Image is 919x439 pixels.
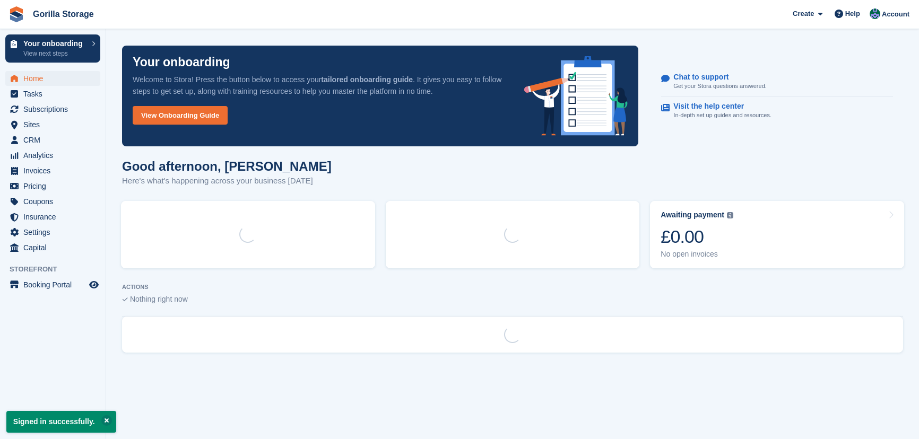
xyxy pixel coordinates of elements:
[23,86,87,101] span: Tasks
[5,148,100,163] a: menu
[661,250,733,259] div: No open invoices
[5,133,100,147] a: menu
[133,106,228,125] a: View Onboarding Guide
[23,194,87,209] span: Coupons
[661,210,724,219] div: Awaiting payment
[23,49,86,58] p: View next steps
[727,212,733,218] img: icon-info-grey-7440780725fd019a000dd9b08b2336e03edf1995a4989e88bcd33f0948082b44.svg
[133,56,230,68] p: Your onboarding
[661,96,893,125] a: Visit the help center In-depth set up guides and resources.
[23,209,87,224] span: Insurance
[23,102,87,117] span: Subscriptions
[793,8,814,19] span: Create
[5,277,100,292] a: menu
[661,67,893,96] a: Chat to support Get your Stora questions answered.
[5,117,100,132] a: menu
[5,179,100,194] a: menu
[673,102,763,111] p: Visit the help center
[23,133,87,147] span: CRM
[882,9,909,20] span: Account
[8,6,24,22] img: stora-icon-8386f47178a22dfd0bd8f6a31ec36ba5ce8667c1dd55bd0f319d3a0aa187defe.svg
[23,277,87,292] span: Booking Portal
[133,74,507,97] p: Welcome to Stora! Press the button below to access your . It gives you easy to follow steps to ge...
[23,225,87,240] span: Settings
[10,264,106,275] span: Storefront
[122,284,903,291] p: ACTIONS
[122,175,332,187] p: Here's what's happening across your business [DATE]
[321,75,413,84] strong: tailored onboarding guide
[5,71,100,86] a: menu
[673,111,771,120] p: In-depth set up guides and resources.
[845,8,860,19] span: Help
[130,295,188,303] span: Nothing right now
[5,163,100,178] a: menu
[5,86,100,101] a: menu
[524,56,628,136] img: onboarding-info-6c161a55d2c0e0a8cae90662b2fe09162a5109e8cc188191df67fb4f79e88e88.svg
[23,40,86,47] p: Your onboarding
[29,5,98,23] a: Gorilla Storage
[23,71,87,86] span: Home
[23,148,87,163] span: Analytics
[23,163,87,178] span: Invoices
[870,8,880,19] img: Leesha Sutherland
[673,82,766,91] p: Get your Stora questions answered.
[673,73,758,82] p: Chat to support
[6,411,116,433] p: Signed in successfully.
[23,240,87,255] span: Capital
[122,159,332,173] h1: Good afternoon, [PERSON_NAME]
[23,179,87,194] span: Pricing
[88,278,100,291] a: Preview store
[5,194,100,209] a: menu
[122,297,128,302] img: blank_slate_check_icon-ba018cac091ee9be17c0a81a6c232d5eb81de652e7a59be601be346b1b6ddf79.svg
[5,34,100,63] a: Your onboarding View next steps
[5,102,100,117] a: menu
[5,209,100,224] a: menu
[650,201,904,268] a: Awaiting payment £0.00 No open invoices
[5,225,100,240] a: menu
[5,240,100,255] a: menu
[23,117,87,132] span: Sites
[661,226,733,248] div: £0.00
